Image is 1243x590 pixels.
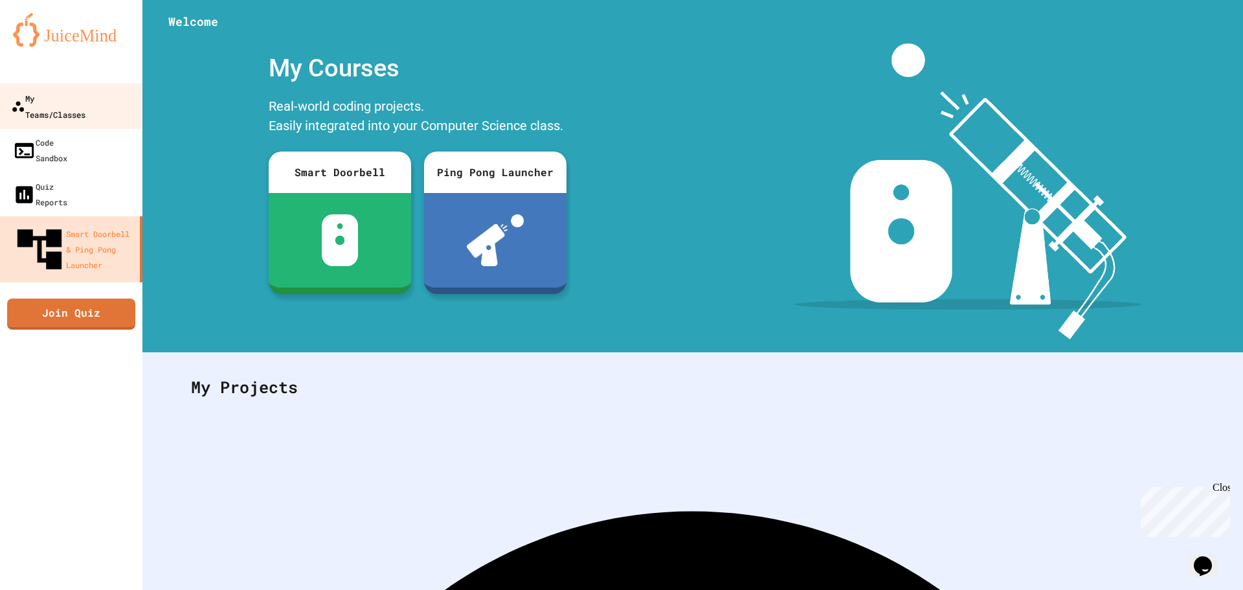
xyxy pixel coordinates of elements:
[13,135,67,166] div: Code Sandbox
[794,43,1141,339] img: banner-image-my-projects.png
[7,299,135,330] a: Join Quiz
[467,214,524,266] img: ppl-with-ball.png
[13,13,129,47] img: logo-orange.svg
[11,90,85,122] div: My Teams/Classes
[424,152,566,193] div: Ping Pong Launcher
[1189,538,1230,577] iframe: chat widget
[13,179,67,210] div: Quiz Reports
[262,43,573,93] div: My Courses
[13,223,135,276] div: Smart Doorbell & Ping Pong Launcher
[1136,482,1230,537] iframe: chat widget
[322,214,359,266] img: sdb-white.svg
[178,362,1207,413] div: My Projects
[262,93,573,142] div: Real-world coding projects. Easily integrated into your Computer Science class.
[5,5,89,82] div: Chat with us now!Close
[269,152,411,193] div: Smart Doorbell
